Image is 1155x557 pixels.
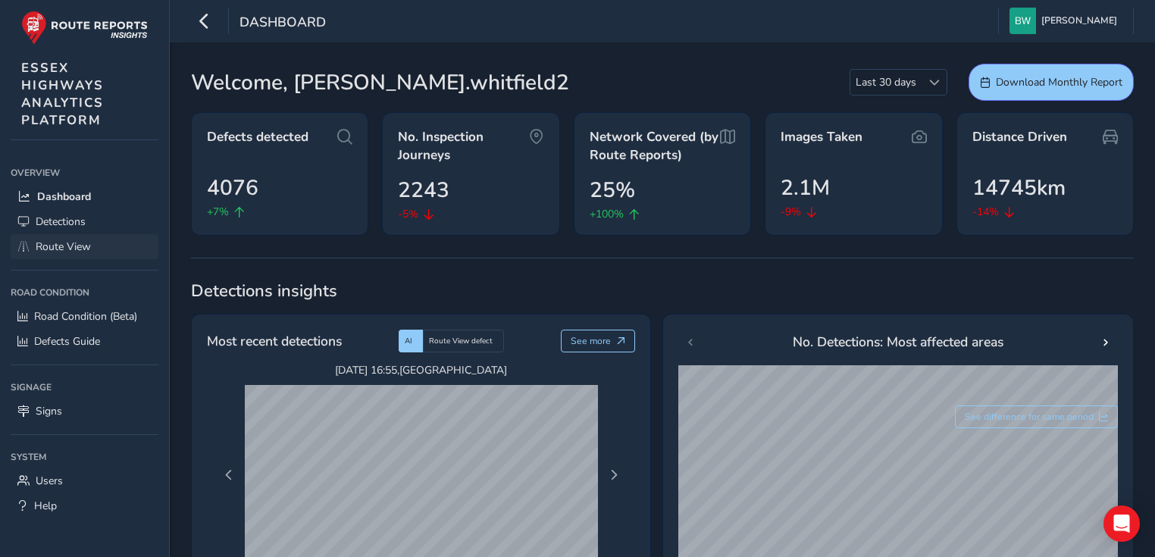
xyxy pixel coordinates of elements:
[11,281,158,304] div: Road Condition
[11,493,158,518] a: Help
[207,172,258,204] span: 4076
[398,128,528,164] span: No. Inspection Journeys
[850,70,922,95] span: Last 30 days
[11,209,158,234] a: Detections
[398,174,449,206] span: 2243
[590,174,635,206] span: 25%
[11,468,158,493] a: Users
[11,304,158,329] a: Road Condition (Beta)
[37,189,91,204] span: Dashboard
[36,474,63,488] span: Users
[793,332,1003,352] span: No. Detections: Most affected areas
[245,363,598,377] span: [DATE] 16:55 , [GEOGRAPHIC_DATA]
[405,336,412,346] span: AI
[11,234,158,259] a: Route View
[972,172,1066,204] span: 14745km
[11,376,158,399] div: Signage
[965,411,1094,423] span: See difference for same period
[781,204,801,220] span: -9%
[972,204,999,220] span: -14%
[1103,505,1140,542] div: Open Intercom Messenger
[423,330,504,352] div: Route View defect
[571,335,611,347] span: See more
[398,206,418,222] span: -5%
[34,499,57,513] span: Help
[11,184,158,209] a: Dashboard
[781,128,862,146] span: Images Taken
[11,446,158,468] div: System
[207,331,342,351] span: Most recent detections
[972,128,1067,146] span: Distance Driven
[590,206,624,222] span: +100%
[969,64,1134,101] button: Download Monthly Report
[781,172,830,204] span: 2.1M
[191,280,1134,302] span: Detections insights
[21,59,104,129] span: ESSEX HIGHWAYS ANALYTICS PLATFORM
[399,330,423,352] div: AI
[429,336,493,346] span: Route View defect
[1009,8,1036,34] img: diamond-layout
[34,309,137,324] span: Road Condition (Beta)
[996,75,1122,89] span: Download Monthly Report
[207,128,308,146] span: Defects detected
[11,329,158,354] a: Defects Guide
[36,239,91,254] span: Route View
[239,13,326,34] span: Dashboard
[207,204,229,220] span: +7%
[1009,8,1122,34] button: [PERSON_NAME]
[561,330,636,352] button: See more
[34,334,100,349] span: Defects Guide
[36,214,86,229] span: Detections
[191,67,569,99] span: Welcome, [PERSON_NAME].whitfield2
[11,399,158,424] a: Signs
[603,465,624,486] button: Next Page
[1041,8,1117,34] span: [PERSON_NAME]
[218,465,239,486] button: Previous Page
[955,405,1119,428] button: See difference for same period
[36,404,62,418] span: Signs
[590,128,720,164] span: Network Covered (by Route Reports)
[21,11,148,45] img: rr logo
[11,161,158,184] div: Overview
